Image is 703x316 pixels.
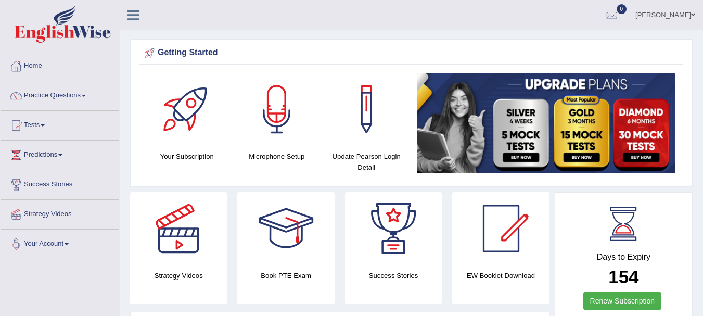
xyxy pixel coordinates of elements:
[417,73,676,173] img: small5.jpg
[608,267,638,287] b: 154
[1,111,119,137] a: Tests
[327,151,406,173] h4: Update Pearson Login Detail
[1,81,119,107] a: Practice Questions
[1,230,119,256] a: Your Account
[237,270,334,281] h4: Book PTE Exam
[583,292,662,310] a: Renew Subscription
[617,4,627,14] span: 0
[1,141,119,167] a: Predictions
[567,252,681,262] h4: Days to Expiry
[1,170,119,196] a: Success Stories
[130,270,227,281] h4: Strategy Videos
[1,200,119,226] a: Strategy Videos
[345,270,442,281] h4: Success Stories
[147,151,227,162] h4: Your Subscription
[452,270,549,281] h4: EW Booklet Download
[237,151,317,162] h4: Microphone Setup
[1,52,119,78] a: Home
[142,45,681,61] div: Getting Started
